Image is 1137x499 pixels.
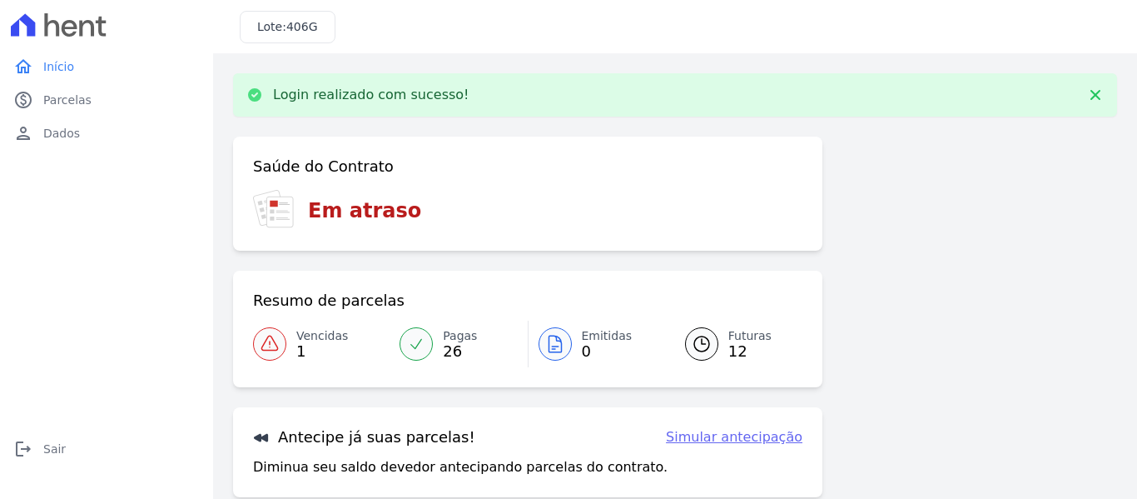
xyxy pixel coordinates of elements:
i: person [13,123,33,143]
h3: Resumo de parcelas [253,291,405,311]
h3: Antecipe já suas parcelas! [253,427,475,447]
i: logout [13,439,33,459]
a: Simular antecipação [666,427,802,447]
span: Pagas [443,327,477,345]
a: paidParcelas [7,83,206,117]
span: 406G [286,20,318,33]
a: Vencidas 1 [253,321,390,367]
span: 12 [728,345,772,358]
h3: Lote: [257,18,318,36]
h3: Saúde do Contrato [253,157,394,177]
i: paid [13,90,33,110]
span: Sair [43,441,66,457]
span: 0 [582,345,633,358]
a: personDados [7,117,206,150]
span: Emitidas [582,327,633,345]
p: Login realizado com sucesso! [273,87,469,103]
span: Parcelas [43,92,92,108]
span: Início [43,58,74,75]
a: Emitidas 0 [529,321,665,367]
p: Diminua seu saldo devedor antecipando parcelas do contrato. [253,457,668,477]
a: logoutSair [7,432,206,466]
span: 26 [443,345,477,358]
h3: Em atraso [308,196,421,226]
i: home [13,57,33,77]
span: Futuras [728,327,772,345]
span: Dados [43,125,80,142]
a: Pagas 26 [390,321,527,367]
span: 1 [296,345,348,358]
span: Vencidas [296,327,348,345]
a: Futuras 12 [665,321,802,367]
a: homeInício [7,50,206,83]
